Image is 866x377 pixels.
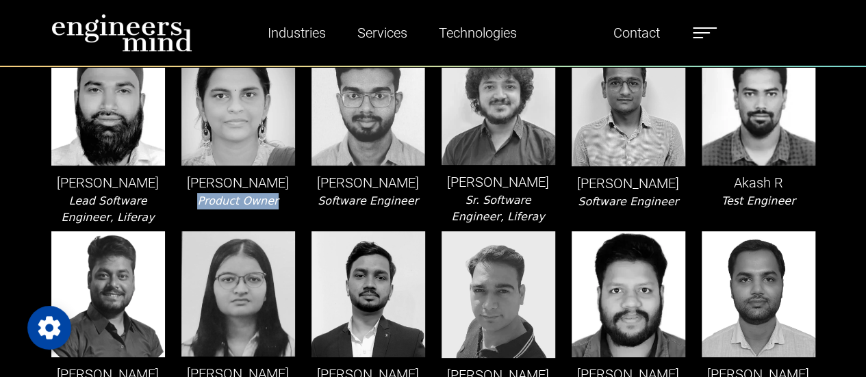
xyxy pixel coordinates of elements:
p: [PERSON_NAME] [311,172,425,193]
i: Software Engineer [318,194,418,207]
img: leader-img [442,40,555,165]
p: [PERSON_NAME] [572,173,685,194]
img: leader-img [311,40,425,166]
i: Sr. Software Engineer, Liferay [451,194,544,223]
p: Akash R [702,172,815,193]
i: Test Engineer [722,194,795,207]
img: leader-img [702,231,815,357]
img: leader-img [572,40,685,166]
img: leader-img [181,40,295,166]
i: Lead Software Engineer, Liferay [61,194,154,224]
img: leader-img [311,231,425,357]
a: Technologies [433,17,522,49]
img: leader-img [51,40,165,166]
img: leader-img [702,40,815,166]
i: Product Owner [197,194,278,207]
img: leader-img [442,231,555,358]
img: leader-img [181,231,295,356]
p: [PERSON_NAME] [442,172,555,192]
img: logo [51,14,192,52]
img: leader-img [572,231,685,357]
a: Industries [262,17,331,49]
img: leader-img [51,231,165,357]
a: Contact [608,17,665,49]
i: Software Engineer [578,195,678,208]
a: Services [352,17,413,49]
p: [PERSON_NAME] [181,172,295,193]
p: [PERSON_NAME] [51,172,165,193]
